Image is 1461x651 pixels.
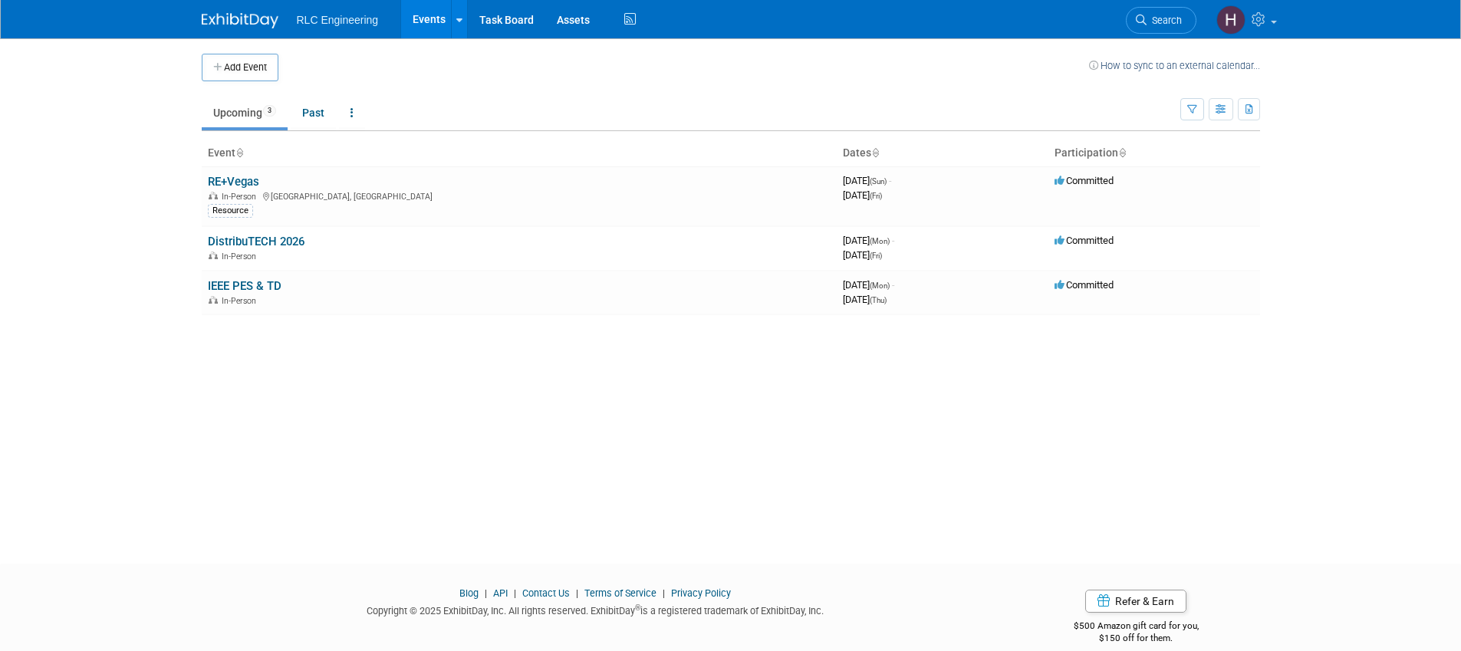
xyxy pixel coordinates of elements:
th: Participation [1048,140,1260,166]
div: $500 Amazon gift card for you, [1012,610,1260,645]
div: Resource [208,204,253,218]
div: [GEOGRAPHIC_DATA], [GEOGRAPHIC_DATA] [208,189,831,202]
a: Upcoming3 [202,98,288,127]
a: Blog [459,587,479,599]
span: [DATE] [843,235,894,246]
a: How to sync to an external calendar... [1089,60,1260,71]
span: (Fri) [870,192,882,200]
span: | [659,587,669,599]
img: ExhibitDay [202,13,278,28]
a: API [493,587,508,599]
img: In-Person Event [209,252,218,259]
span: 3 [263,105,276,117]
span: | [510,587,520,599]
a: Terms of Service [584,587,656,599]
span: (Sun) [870,177,887,186]
span: Search [1147,15,1182,26]
span: - [892,279,894,291]
span: - [889,175,891,186]
span: [DATE] [843,294,887,305]
img: In-Person Event [209,296,218,304]
a: Sort by Participation Type [1118,146,1126,159]
span: Committed [1055,235,1114,246]
a: Sort by Event Name [235,146,243,159]
div: $150 off for them. [1012,632,1260,645]
th: Dates [837,140,1048,166]
a: Search [1126,7,1196,34]
a: Contact Us [522,587,570,599]
span: In-Person [222,296,261,306]
a: Privacy Policy [671,587,731,599]
div: Copyright © 2025 ExhibitDay, Inc. All rights reserved. ExhibitDay is a registered trademark of Ex... [202,600,990,618]
span: | [572,587,582,599]
span: (Thu) [870,296,887,304]
span: [DATE] [843,279,894,291]
span: (Mon) [870,237,890,245]
a: Refer & Earn [1085,590,1186,613]
span: [DATE] [843,189,882,201]
a: RE+Vegas [208,175,259,189]
a: DistribuTECH 2026 [208,235,304,248]
sup: ® [635,603,640,612]
button: Add Event [202,54,278,81]
span: - [892,235,894,246]
th: Event [202,140,837,166]
img: Haley Cadran [1216,5,1245,35]
span: [DATE] [843,249,882,261]
span: In-Person [222,252,261,261]
span: (Mon) [870,281,890,290]
span: Committed [1055,175,1114,186]
span: RLC Engineering [297,14,379,26]
span: (Fri) [870,252,882,260]
span: Committed [1055,279,1114,291]
a: Sort by Start Date [871,146,879,159]
img: In-Person Event [209,192,218,199]
a: IEEE PES & TD [208,279,281,293]
span: In-Person [222,192,261,202]
span: [DATE] [843,175,891,186]
span: | [481,587,491,599]
a: Past [291,98,336,127]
